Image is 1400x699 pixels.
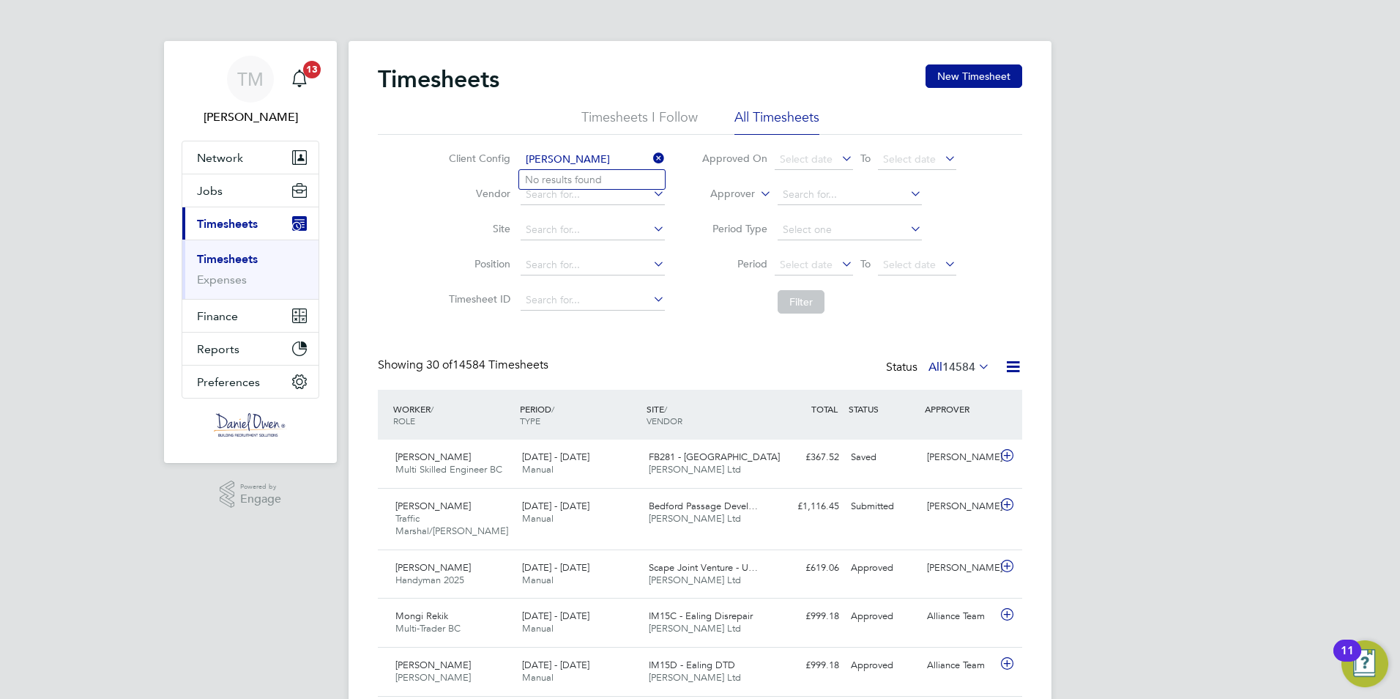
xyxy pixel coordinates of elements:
[237,70,264,89] span: TM
[521,290,665,311] input: Search for...
[395,574,464,586] span: Handyman 2025
[780,258,833,271] span: Select date
[395,610,448,622] span: Mongi Rekik
[856,254,875,273] span: To
[182,56,319,126] a: TM[PERSON_NAME]
[701,257,767,270] label: Period
[182,207,319,240] button: Timesheets
[426,358,453,372] span: 30 of
[780,152,833,166] span: Select date
[444,257,510,270] label: Position
[522,622,554,635] span: Manual
[649,463,741,476] span: [PERSON_NAME] Ltd
[197,184,223,198] span: Jobs
[1341,640,1388,687] button: Open Resource Center, 11 new notifications
[769,654,845,678] div: £999.18
[845,604,921,629] div: Approved
[551,403,554,415] span: /
[522,659,589,671] span: [DATE] - [DATE]
[647,415,682,426] span: VENDOR
[769,556,845,580] div: £619.06
[643,396,770,434] div: SITE
[519,170,665,189] li: No results found
[522,610,589,622] span: [DATE] - [DATE]
[734,108,819,135] li: All Timesheets
[921,654,997,678] div: Alliance Team
[522,512,554,525] span: Manual
[928,360,990,374] label: All
[845,396,921,422] div: STATUS
[214,413,287,437] img: danielowen-logo-retina.png
[649,574,741,586] span: [PERSON_NAME] Ltd
[197,273,247,286] a: Expenses
[164,41,337,463] nav: Main navigation
[664,403,667,415] span: /
[921,396,997,422] div: APPROVER
[182,413,319,437] a: Go to home page
[395,463,502,476] span: Multi Skilled Engineer BC
[689,187,755,201] label: Approver
[378,64,499,94] h2: Timesheets
[182,333,319,365] button: Reports
[395,500,471,512] span: [PERSON_NAME]
[521,185,665,205] input: Search for...
[182,240,319,299] div: Timesheets
[197,375,260,389] span: Preferences
[883,258,936,271] span: Select date
[182,174,319,207] button: Jobs
[197,342,239,356] span: Reports
[921,445,997,470] div: [PERSON_NAME]
[769,604,845,629] div: £999.18
[395,622,461,635] span: Multi-Trader BC
[649,659,735,671] span: IM15D - Ealing DTD
[845,654,921,678] div: Approved
[522,574,554,586] span: Manual
[942,360,975,374] span: 14584
[182,108,319,126] span: Tom Meachin
[393,415,415,426] span: ROLE
[395,659,471,671] span: [PERSON_NAME]
[921,495,997,519] div: [PERSON_NAME]
[220,481,282,508] a: Powered byEngage
[521,255,665,275] input: Search for...
[522,500,589,512] span: [DATE] - [DATE]
[520,415,540,426] span: TYPE
[395,671,471,684] span: [PERSON_NAME]
[649,561,758,574] span: Scape Joint Venture - U…
[395,451,471,463] span: [PERSON_NAME]
[522,561,589,574] span: [DATE] - [DATE]
[285,56,314,103] a: 13
[197,217,258,231] span: Timesheets
[856,149,875,168] span: To
[522,463,554,476] span: Manual
[182,366,319,398] button: Preferences
[845,445,921,470] div: Saved
[649,671,741,684] span: [PERSON_NAME] Ltd
[649,451,780,463] span: FB281 - [GEOGRAPHIC_DATA]
[886,358,993,378] div: Status
[921,604,997,629] div: Alliance Team
[845,495,921,519] div: Submitted
[649,512,741,525] span: [PERSON_NAME] Ltd
[182,141,319,174] button: Network
[769,495,845,519] div: £1,116.45
[240,493,281,506] span: Engage
[926,64,1022,88] button: New Timesheet
[444,292,510,306] label: Timesheet ID
[197,252,258,266] a: Timesheets
[581,108,698,135] li: Timesheets I Follow
[522,671,554,684] span: Manual
[778,290,824,314] button: Filter
[649,610,753,622] span: IM15C - Ealing Disrepair
[197,309,238,323] span: Finance
[845,556,921,580] div: Approved
[426,358,548,372] span: 14584 Timesheets
[303,61,321,78] span: 13
[395,561,471,574] span: [PERSON_NAME]
[921,556,997,580] div: [PERSON_NAME]
[444,152,510,165] label: Client Config
[197,151,243,165] span: Network
[444,222,510,235] label: Site
[240,481,281,493] span: Powered by
[390,396,516,434] div: WORKER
